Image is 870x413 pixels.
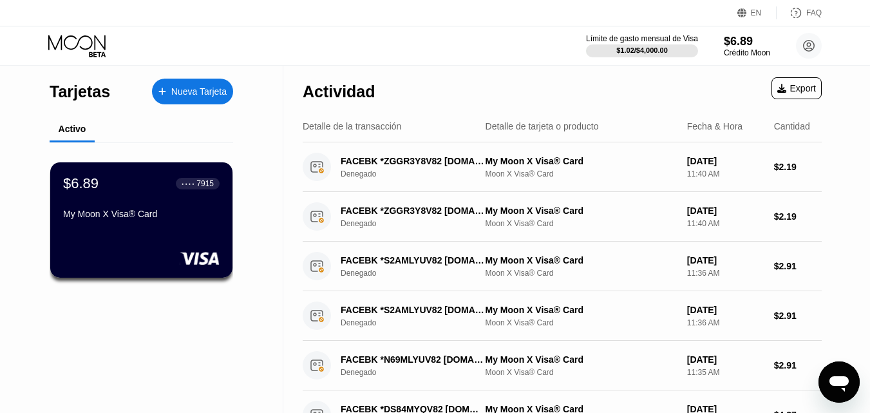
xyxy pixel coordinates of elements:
[152,79,233,104] div: Nueva Tarjeta
[751,8,762,17] div: EN
[59,124,86,134] div: Activo
[486,255,677,265] div: My Moon X Visa® Card
[777,6,822,19] div: FAQ
[687,305,764,315] div: [DATE]
[486,219,677,228] div: Moon X Visa® Card
[341,219,496,228] div: Denegado
[486,206,677,216] div: My Moon X Visa® Card
[774,211,822,222] div: $2.19
[63,209,220,219] div: My Moon X Visa® Card
[486,354,677,365] div: My Moon X Visa® Card
[341,156,485,166] div: FACEBK *ZGGR3Y8V82 [DOMAIN_NAME][URL] IE
[341,269,496,278] div: Denegado
[774,360,822,370] div: $2.91
[737,6,777,19] div: EN
[687,255,764,265] div: [DATE]
[806,8,822,17] div: FAQ
[303,291,822,341] div: FACEBK *S2AMLYUV82 [DOMAIN_NAME][URL] IEDenegadoMy Moon X Visa® CardMoon X Visa® Card[DATE]11:36 ...
[586,34,698,43] div: Límite de gasto mensual de Visa
[687,269,764,278] div: 11:36 AM
[486,169,677,178] div: Moon X Visa® Card
[486,318,677,327] div: Moon X Visa® Card
[341,206,485,216] div: FACEBK *ZGGR3Y8V82 [DOMAIN_NAME][URL] IE
[196,179,214,188] div: 7915
[616,46,668,54] div: $1.02 / $4,000.00
[774,311,822,321] div: $2.91
[486,368,677,377] div: Moon X Visa® Card
[687,156,764,166] div: [DATE]
[341,318,496,327] div: Denegado
[774,162,822,172] div: $2.19
[486,269,677,278] div: Moon X Visa® Card
[341,368,496,377] div: Denegado
[63,175,99,192] div: $6.89
[771,77,822,99] div: Export
[303,82,375,101] div: Actividad
[586,34,698,57] div: Límite de gasto mensual de Visa$1.02/$4,000.00
[724,48,770,57] div: Crédito Moon
[303,142,822,192] div: FACEBK *ZGGR3Y8V82 [DOMAIN_NAME][URL] IEDenegadoMy Moon X Visa® CardMoon X Visa® Card[DATE]11:40 ...
[687,219,764,228] div: 11:40 AM
[774,261,822,271] div: $2.91
[724,35,770,48] div: $6.89
[774,121,810,131] div: Cantidad
[171,86,227,97] div: Nueva Tarjeta
[303,341,822,390] div: FACEBK *N69MLYUV82 [DOMAIN_NAME][URL] IEDenegadoMy Moon X Visa® CardMoon X Visa® Card[DATE]11:35 ...
[341,354,485,365] div: FACEBK *N69MLYUV82 [DOMAIN_NAME][URL] IE
[687,121,742,131] div: Fecha & Hora
[687,169,764,178] div: 11:40 AM
[687,318,764,327] div: 11:36 AM
[182,182,194,186] div: ● ● ● ●
[50,162,232,278] div: $6.89● ● ● ●7915My Moon X Visa® Card
[687,354,764,365] div: [DATE]
[303,121,401,131] div: Detalle de la transacción
[303,192,822,242] div: FACEBK *ZGGR3Y8V82 [DOMAIN_NAME][URL] IEDenegadoMy Moon X Visa® CardMoon X Visa® Card[DATE]11:40 ...
[818,361,860,403] iframe: Botón para iniciar la ventana de mensajería
[486,305,677,315] div: My Moon X Visa® Card
[486,156,677,166] div: My Moon X Visa® Card
[777,83,816,93] div: Export
[724,35,770,57] div: $6.89Crédito Moon
[341,169,496,178] div: Denegado
[50,82,110,101] div: Tarjetas
[341,255,485,265] div: FACEBK *S2AMLYUV82 [DOMAIN_NAME][URL] IE
[341,305,485,315] div: FACEBK *S2AMLYUV82 [DOMAIN_NAME][URL] IE
[687,206,764,216] div: [DATE]
[486,121,599,131] div: Detalle de tarjeta o producto
[303,242,822,291] div: FACEBK *S2AMLYUV82 [DOMAIN_NAME][URL] IEDenegadoMy Moon X Visa® CardMoon X Visa® Card[DATE]11:36 ...
[687,368,764,377] div: 11:35 AM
